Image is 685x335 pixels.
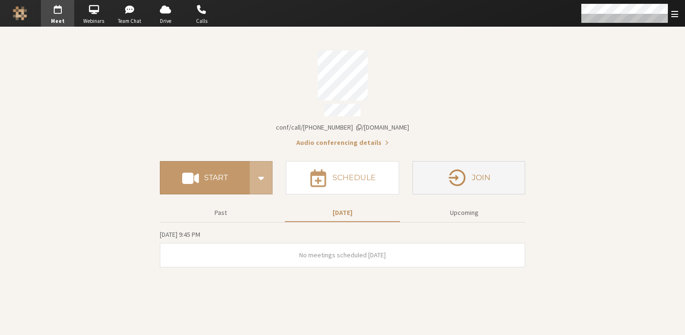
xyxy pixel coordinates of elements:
span: Meet [41,17,74,25]
h4: Join [472,174,490,182]
iframe: Chat [661,310,678,328]
div: Start conference options [250,161,273,194]
button: Start [160,161,250,194]
span: Copy my meeting room link [276,123,409,132]
h4: Schedule [333,174,376,182]
span: No meetings scheduled [DATE] [299,251,386,259]
button: Join [412,161,525,194]
img: Iotum [13,6,27,20]
section: Account details [160,44,525,148]
button: Upcoming [407,204,522,221]
span: Team Chat [113,17,147,25]
section: Today's Meetings [160,229,525,267]
button: [DATE] [285,204,400,221]
span: Webinars [77,17,110,25]
button: Past [163,204,278,221]
span: Calls [185,17,218,25]
span: [DATE] 9:45 PM [160,230,200,239]
button: Copy my meeting room linkCopy my meeting room link [276,122,409,132]
button: Schedule [286,161,399,194]
h4: Start [204,174,228,182]
button: Audio conferencing details [296,138,389,148]
span: Drive [149,17,182,25]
